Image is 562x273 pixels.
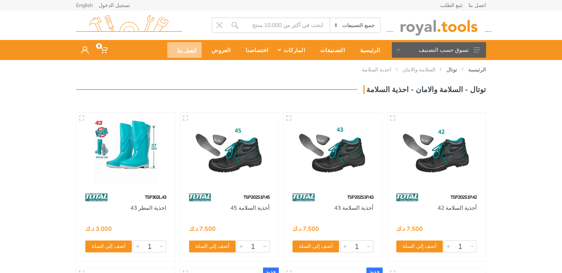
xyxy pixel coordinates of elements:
[363,85,486,94] h3: توتال - السلامة والامان - احذية السلامة
[350,40,385,60] a: الرئيسية
[468,66,486,73] a: الرئيسية
[85,226,112,232] div: 3.000 د.ك
[243,17,329,33] input: Site search
[292,191,315,204] img: 86.webp
[396,191,418,204] img: 86.webp
[236,42,273,58] div: اختصاصنا
[130,204,166,211] a: احذية المطر 43
[446,66,457,73] a: توتال
[202,42,236,58] div: العروض
[450,194,477,200] span: TSP202S1P.42
[396,240,443,252] button: أضف إلى السلة
[76,66,486,73] nav: breadcrumb
[438,204,477,211] a: أحذية السلامة 42
[230,204,270,211] a: أحذية السلامة 45
[273,42,310,58] div: الماركات
[469,3,486,8] a: اتصل بنا
[85,191,107,204] img: 86.webp
[440,3,463,8] a: تتبع الطلب
[396,226,423,232] div: 7.500 د.ك
[167,40,202,60] a: اتصل بنا
[392,42,486,58] button: تسوق حسب التصنيف
[243,194,270,200] span: TSP202S1P.45
[347,194,373,200] span: TSP202S1P.43
[96,43,102,49] span: 0
[290,119,376,183] img: Royal Tools - أحذية السلامة 43
[351,66,391,73] li: احذية السلامة
[99,3,130,8] a: تسجيل الدخول
[310,40,350,60] a: التصنيفات
[187,119,272,183] img: Royal Tools - أحذية السلامة 45
[202,40,236,60] a: العروض
[167,42,202,58] div: اتصل بنا
[386,15,492,36] img: royal.tools Logo
[83,119,168,183] img: Royal Tools - احذية المطر 43
[236,40,273,60] a: اختصاصنا
[76,15,182,36] img: royal.tools Logo
[76,3,93,8] a: English
[292,240,339,252] button: أضف إلى السلة
[350,42,385,58] div: الرئيسية
[310,42,350,58] div: التصنيفات
[189,240,236,252] button: أضف إلى السلة
[329,18,380,32] select: Category
[292,226,319,232] div: 7.500 د.ك
[402,66,435,73] a: السلامة والامان
[394,119,479,183] img: Royal Tools - أحذية السلامة 42
[189,226,216,232] div: 7.500 د.ك
[94,40,113,60] a: 0
[145,194,166,200] span: TSP302L.43
[85,240,132,252] button: أضف إلى السلة
[334,204,373,211] a: أحذية السلامة 43
[189,191,211,204] img: 86.webp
